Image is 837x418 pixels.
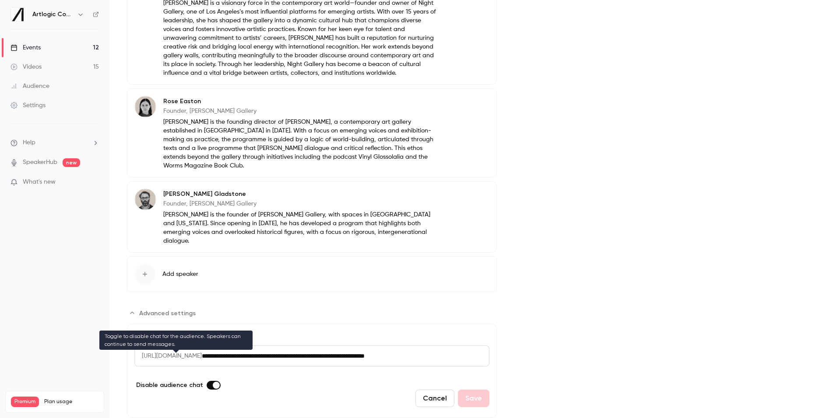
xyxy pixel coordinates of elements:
p: Founder, [PERSON_NAME] Gallery [163,199,440,208]
div: Audience [11,82,49,91]
span: Advanced settings [139,309,196,318]
p: Rose Easton [163,97,440,106]
div: Videos [11,63,42,71]
label: URL [134,334,489,343]
img: Rose Easton [135,96,156,117]
p: [PERSON_NAME] Gladstone [163,190,440,199]
button: Cancel [415,390,454,407]
p: [PERSON_NAME] is the founder of [PERSON_NAME] Gallery, with spaces in [GEOGRAPHIC_DATA] and [US_S... [163,210,440,245]
span: new [63,158,80,167]
span: What's new [23,178,56,187]
img: Sebastian Gladstone [135,189,156,210]
span: Plan usage [44,398,98,405]
button: Add speaker [127,256,497,292]
span: Disable audience chat [136,380,203,390]
span: [URL][DOMAIN_NAME] [134,345,202,366]
li: help-dropdown-opener [11,138,99,147]
section: Advanced settings [127,306,497,418]
p: Founder, [PERSON_NAME] Gallery [163,107,440,115]
div: Sebastian Gladstone[PERSON_NAME] GladstoneFounder, [PERSON_NAME] Gallery[PERSON_NAME] is the foun... [127,181,497,253]
p: [PERSON_NAME] is the founding director of [PERSON_NAME], a contemporary art gallery established i... [163,118,440,170]
h6: Artlogic Connect 2025 [32,10,74,19]
img: Artlogic Connect 2025 [11,7,25,21]
div: Rose EastonRose EastonFounder, [PERSON_NAME] Gallery[PERSON_NAME] is the founding director of [PE... [127,88,497,178]
span: Premium [11,397,39,407]
span: Add speaker [162,270,198,279]
button: Advanced settings [127,306,201,320]
iframe: Noticeable Trigger [88,178,99,186]
span: Help [23,138,35,147]
div: Settings [11,101,46,110]
div: Events [11,43,41,52]
a: SpeakerHub [23,158,57,167]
